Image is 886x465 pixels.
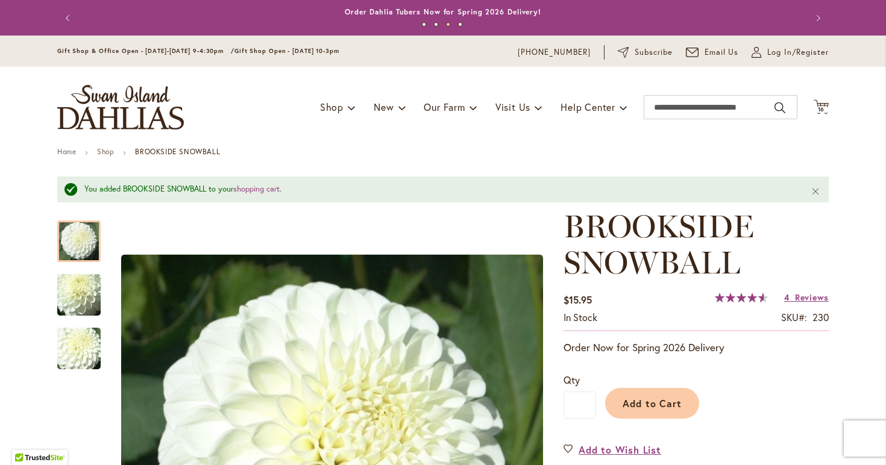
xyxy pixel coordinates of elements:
span: 4 [784,292,790,303]
span: Subscribe [635,46,673,58]
button: 1 of 4 [422,22,426,27]
span: Gift Shop & Office Open - [DATE]-[DATE] 9-4:30pm / [57,47,234,55]
div: 230 [812,311,829,325]
a: 4 Reviews [784,292,829,303]
a: Home [57,147,76,156]
img: BROOKSIDE SNOWBALL [36,316,122,381]
a: Log In/Register [752,46,829,58]
p: Order Now for Spring 2026 Delivery [564,340,829,355]
span: Help Center [561,101,615,113]
a: Email Us [686,46,739,58]
button: 2 of 4 [434,22,438,27]
a: store logo [57,85,184,130]
a: Shop [97,147,114,156]
span: Gift Shop Open - [DATE] 10-3pm [234,47,339,55]
span: New [374,101,394,113]
span: BROOKSIDE SNOWBALL [564,207,754,281]
span: In stock [564,311,597,323]
span: Add to Cart [623,397,682,410]
span: Our Farm [424,101,465,113]
div: BROOKSIDE SNOWBALL [57,208,113,262]
span: Log In/Register [767,46,829,58]
button: Add to Cart [605,388,699,419]
strong: BROOKSIDE SNOWBALL [135,147,220,156]
button: Next [805,6,829,30]
span: Reviews [795,292,829,303]
button: 3 of 4 [446,22,450,27]
div: You added BROOKSIDE SNOWBALL to your . [84,184,793,195]
div: Availability [564,311,597,325]
a: Order Dahlia Tubers Now for Spring 2026 Delivery! [345,7,541,16]
a: Subscribe [618,46,673,58]
span: $15.95 [564,293,592,306]
div: BROOKSIDE SNOWBALL [57,316,101,369]
span: Qty [564,373,580,386]
div: 92% [715,293,768,302]
button: Previous [57,6,81,30]
strong: SKU [781,311,807,323]
a: [PHONE_NUMBER] [518,46,591,58]
span: Email Us [705,46,739,58]
button: 4 of 4 [458,22,462,27]
span: 16 [818,105,825,113]
button: 16 [814,99,829,116]
span: Visit Us [495,101,530,113]
a: Add to Wish List [564,443,661,457]
img: BROOKSIDE SNOWBALL [36,262,122,327]
iframe: Launch Accessibility Center [9,422,43,456]
a: shopping cart [233,184,280,194]
div: BROOKSIDE SNOWBALL [57,262,113,316]
span: Add to Wish List [579,443,661,457]
span: Shop [320,101,344,113]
